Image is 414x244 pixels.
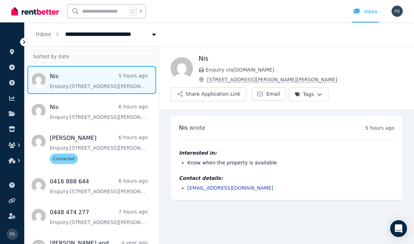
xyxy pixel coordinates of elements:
h4: Interested in: [179,149,394,156]
img: Prashanth shetty [7,229,18,240]
a: [PERSON_NAME]6 hours agoEnquiry:[STREET_ADDRESS][PERSON_NAME][PERSON_NAME].Contacted [50,134,148,164]
h4: Contact details: [179,175,394,182]
a: Email [252,87,286,101]
span: Tags [295,91,314,98]
a: 0448 474 2777 hours agoEnquiry:[STREET_ADDRESS][PERSON_NAME][PERSON_NAME]. [50,208,148,226]
div: Inbox [353,8,378,15]
li: Know when the property is available [187,159,394,166]
img: RentBetter [11,6,59,16]
span: Enquiry via [DOMAIN_NAME] [206,66,403,73]
h1: Nis [199,54,403,63]
nav: Breadcrumb [25,22,169,46]
a: Nis5 hours agoEnquiry:[STREET_ADDRESS][PERSON_NAME][PERSON_NAME]. [50,72,148,90]
img: Nis [171,57,193,80]
button: Tags [289,87,328,101]
a: Nis6 hours agoEnquiry:[STREET_ADDRESS][PERSON_NAME][PERSON_NAME]. [50,103,148,121]
span: Email [266,90,280,97]
span: wrote [189,124,205,131]
a: 0416 888 6446 hours agoEnquiry:[STREET_ADDRESS][PERSON_NAME][PERSON_NAME]. [50,177,148,195]
a: [EMAIL_ADDRESS][DOMAIN_NAME] [187,185,273,191]
span: Nis [179,124,188,131]
time: 5 hours ago [365,125,394,131]
img: Prashanth shetty [392,6,403,17]
div: Sorted by date [25,50,159,63]
button: Share Application Link [171,87,246,101]
span: k [140,8,142,14]
div: Open Intercom Messenger [390,220,407,237]
a: Inbox [36,31,51,38]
